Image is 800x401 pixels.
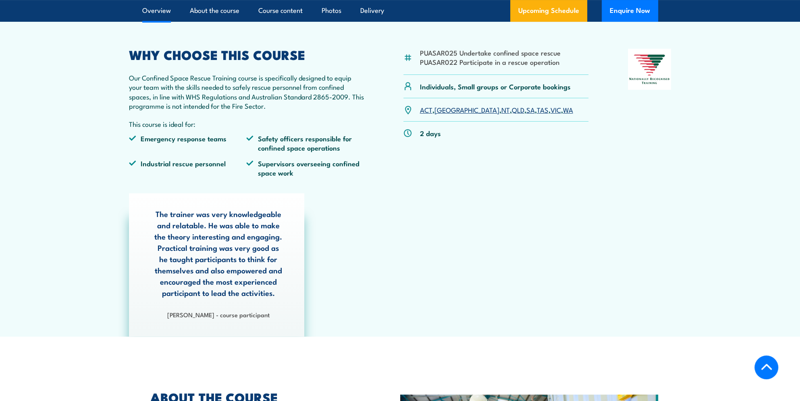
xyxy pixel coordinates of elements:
li: Supervisors overseeing confined space work [246,159,364,178]
strong: [PERSON_NAME] - course participant [167,310,270,319]
a: QLD [512,105,524,114]
p: 2 days [420,128,441,138]
li: PUASAR022 Participate in a rescue operation [420,57,561,66]
p: Our Confined Space Rescue Training course is specifically designed to equip your team with the sk... [129,73,364,111]
a: WA [563,105,573,114]
h2: WHY CHOOSE THIS COURSE [129,49,364,60]
li: Industrial rescue personnel [129,159,247,178]
p: Individuals, Small groups or Corporate bookings [420,82,571,91]
a: [GEOGRAPHIC_DATA] [434,105,499,114]
a: SA [526,105,535,114]
li: Safety officers responsible for confined space operations [246,134,364,153]
a: TAS [537,105,549,114]
p: , , , , , , , [420,105,573,114]
p: The trainer was very knowledgeable and relatable. He was able to make the theory interesting and ... [153,208,284,298]
a: VIC [551,105,561,114]
li: Emergency response teams [129,134,247,153]
img: Nationally Recognised Training logo. [628,49,671,90]
a: ACT [420,105,432,114]
li: PUASAR025 Undertake confined space rescue [420,48,561,57]
p: This course is ideal for: [129,119,364,128]
a: NT [501,105,510,114]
